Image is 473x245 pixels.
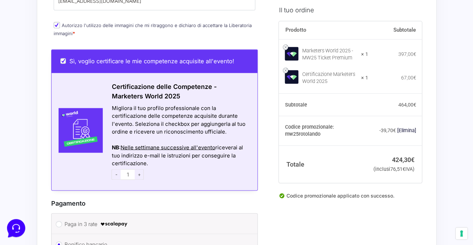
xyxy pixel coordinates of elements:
img: dark [11,51,25,65]
span: € [413,102,416,107]
span: 76,51 [390,166,405,172]
th: Subtotale [279,94,368,116]
strong: × 1 [361,75,368,82]
label: Paga in 3 rate [65,219,242,229]
div: : riceverai al tuo indirizzo e-mail le istruzioni per conseguire la certificazione. [112,143,249,167]
button: Home [6,180,49,196]
a: Rimuovi il codice promozionale mw25rotolando [397,128,416,133]
img: Marketers World 2025 - MW25 Ticket Premium [285,47,298,60]
span: + [135,169,144,180]
p: Help [109,190,118,196]
th: Prodotto [279,21,368,39]
strong: × 1 [361,51,368,58]
td: - [368,116,422,146]
img: dark [34,51,48,65]
th: Subtotale [368,21,422,39]
span: Start a Conversation [50,75,98,80]
div: Marketers World 2025 - MW25 Ticket Premium [302,48,357,62]
a: Open Help Center [87,98,129,104]
th: Codice promozionale: mw25rotolando [279,116,368,146]
span: Your Conversations [11,39,57,45]
span: Sì, voglio certificare le mie competenze acquisite all'evento! [69,58,234,65]
span: € [413,52,416,57]
span: - [112,169,121,180]
h2: Hello from Marketers 👋 [6,6,118,28]
input: Search for an Article... [16,114,115,121]
h3: Pagamento [51,198,258,208]
div: Migliora il tuo profilo professionale con la certificazione delle competenze acquisite durante l'... [112,104,249,136]
small: (inclusi IVA) [373,166,414,172]
input: 1 [121,169,135,180]
label: Autorizzo l'utilizzo delle immagini che mi ritraggono e dichiaro di accettare la Liberatoria imma... [54,22,252,36]
img: dark [22,51,36,65]
img: scalapay-logo-black.png [100,220,128,228]
span: 39,70 [380,128,396,133]
span: Nelle settimane successive all'evento [120,144,215,150]
span: € [403,166,405,172]
img: Certificazione-MW24-300x300-1.jpg [52,108,103,153]
strong: NB [112,144,119,150]
div: Azioni del messaggio [112,136,249,144]
button: Le tue preferenze relative al consenso per le tecnologie di tracciamento [455,227,467,239]
img: Certificazione Marketers World 2025 [285,70,298,84]
div: Certificazione Marketers World 2025 [302,71,357,85]
button: Messages [49,180,92,196]
bdi: 397,00 [398,52,416,57]
span: € [413,75,416,80]
input: Autorizzo l'utilizzo delle immagini che mi ritraggono e dichiaro di accettare la Liberatoria imma... [54,22,60,28]
span: € [411,156,414,163]
p: Home [21,190,33,196]
span: Find an Answer [11,98,48,104]
bdi: 464,00 [398,102,416,107]
span: € [393,128,396,133]
button: Help [92,180,135,196]
bdi: 67,00 [401,75,416,80]
p: Messages [60,190,80,196]
button: Start a Conversation [11,70,129,84]
input: Sì, voglio certificare le mie competenze acquisite all'evento! [60,58,66,64]
h3: Il tuo ordine [279,5,422,15]
iframe: Customerly Messenger Launcher [6,218,27,239]
th: Totale [279,146,368,183]
span: Certificazione delle Competenze - Marketers World 2025 [112,83,216,99]
bdi: 424,30 [392,156,414,163]
div: Codice promozionale applicato con successo. [279,192,422,205]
